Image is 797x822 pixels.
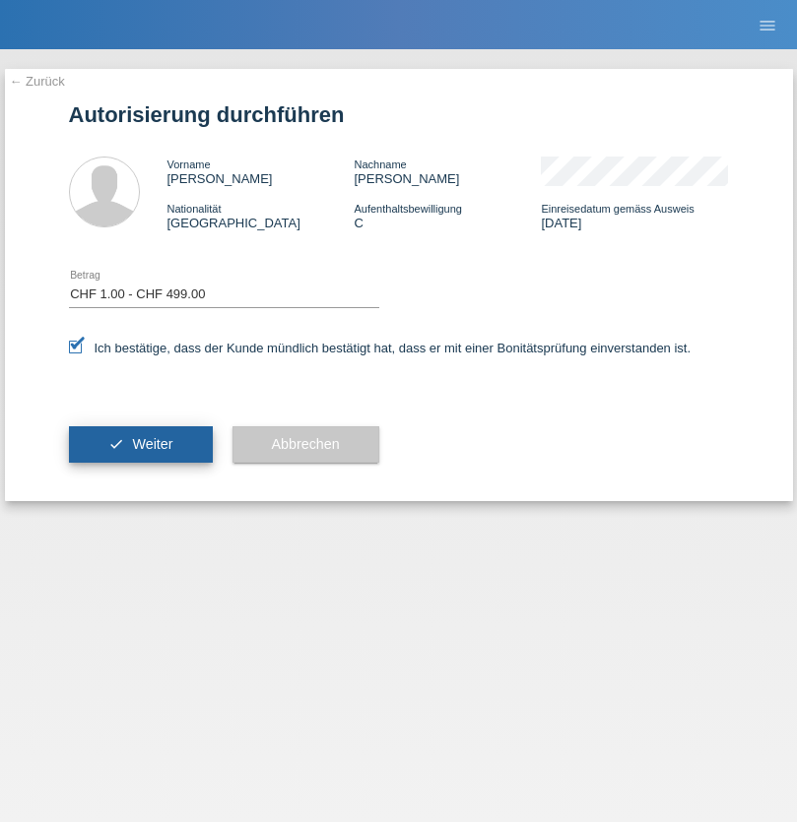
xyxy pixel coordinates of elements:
[354,201,541,230] div: C
[541,201,728,230] div: [DATE]
[758,16,777,35] i: menu
[354,157,541,186] div: [PERSON_NAME]
[69,426,213,464] button: check Weiter
[108,436,124,452] i: check
[272,436,340,452] span: Abbrechen
[748,19,787,31] a: menu
[541,203,694,215] span: Einreisedatum gemäss Ausweis
[354,158,406,170] span: Nachname
[10,74,65,89] a: ← Zurück
[167,157,355,186] div: [PERSON_NAME]
[167,158,211,170] span: Vorname
[354,203,461,215] span: Aufenthaltsbewilligung
[132,436,172,452] span: Weiter
[167,203,222,215] span: Nationalität
[167,201,355,230] div: [GEOGRAPHIC_DATA]
[232,426,379,464] button: Abbrechen
[69,102,729,127] h1: Autorisierung durchführen
[69,341,692,355] label: Ich bestätige, dass der Kunde mündlich bestätigt hat, dass er mit einer Bonitätsprüfung einversta...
